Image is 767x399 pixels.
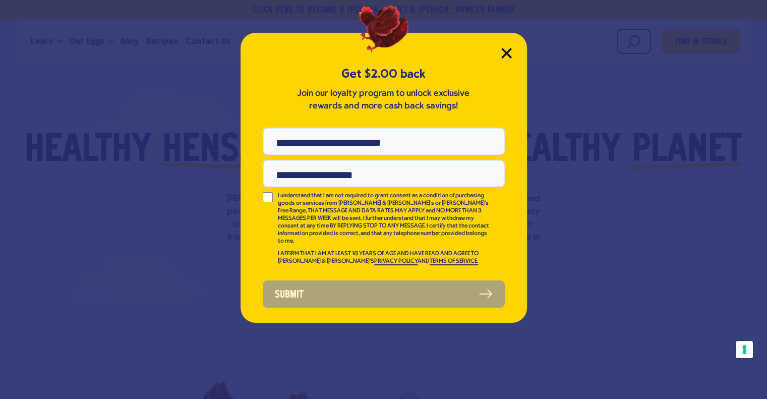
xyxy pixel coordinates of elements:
p: I AFFIRM THAT I AM AT LEAST 18 YEARS OF AGE AND HAVE READ AND AGREE TO [PERSON_NAME] & [PERSON_NA... [278,250,491,265]
p: Join our loyalty program to unlock exclusive rewards and more cash back savings! [296,87,472,112]
button: Close Modal [501,48,512,59]
input: I understand that I am not required to grant consent as a condition of purchasing goods or servic... [263,192,273,202]
a: TERMS OF SERVICE. [430,258,478,265]
button: Your consent preferences for tracking technologies [736,341,753,358]
h5: Get $2.00 back [263,66,505,82]
button: Submit [263,280,505,308]
a: PRIVACY POLICY [374,258,418,265]
p: I understand that I am not required to grant consent as a condition of purchasing goods or servic... [278,192,491,245]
